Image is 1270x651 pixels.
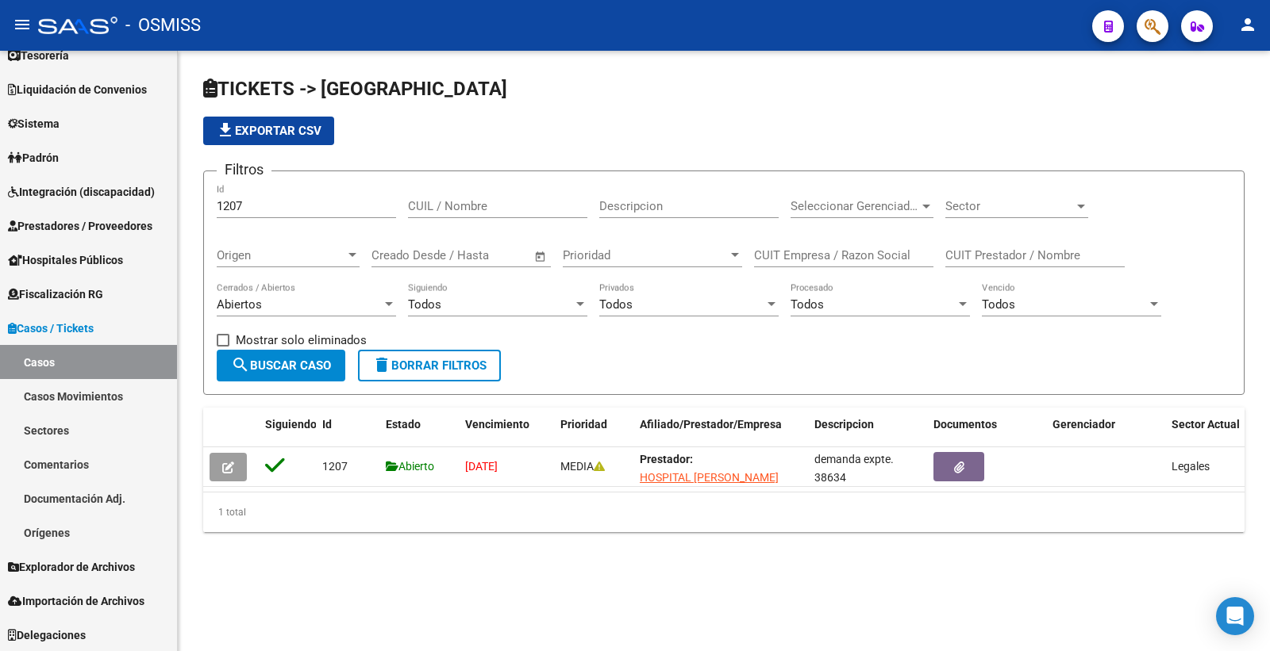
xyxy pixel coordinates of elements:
[372,358,487,373] span: Borrar Filtros
[8,183,155,201] span: Integración (discapacidad)
[1216,597,1254,635] div: Open Intercom Messenger
[465,418,529,431] span: Vencimiento
[791,199,919,213] span: Seleccionar Gerenciador
[8,115,60,132] span: Sistema
[203,492,1245,532] div: 1 total
[217,159,271,181] h3: Filtros
[8,285,103,303] span: Fiscalización RG
[13,15,32,34] mat-icon: menu
[8,626,86,644] span: Delegaciones
[640,418,782,431] span: Afiliado/Prestador/Empresa
[563,248,728,262] span: Prioridad
[371,248,436,262] input: Fecha inicio
[231,358,331,373] span: Buscar Caso
[322,460,348,473] span: 1207
[945,199,1074,213] span: Sector
[125,8,201,43] span: - OSMISS
[8,149,59,167] span: Padrón
[465,460,498,473] span: [DATE]
[633,408,808,460] datatable-header-cell: Afiliado/Prestador/Empresa
[1238,15,1257,34] mat-icon: person
[379,408,459,460] datatable-header-cell: Estado
[203,78,507,100] span: TICKETS -> [GEOGRAPHIC_DATA]
[1053,418,1115,431] span: Gerenciador
[599,297,633,312] span: Todos
[791,297,824,312] span: Todos
[259,408,316,460] datatable-header-cell: Siguiendo
[358,350,501,381] button: Borrar Filtros
[322,418,332,431] span: Id
[236,331,367,350] span: Mostrar solo eliminados
[927,408,1046,460] datatable-header-cell: Documentos
[532,247,550,266] button: Open calendar
[1046,408,1165,460] datatable-header-cell: Gerenciador
[231,355,250,374] mat-icon: search
[408,297,441,312] span: Todos
[265,418,317,431] span: Siguiendo
[1172,460,1210,473] span: Legales
[814,453,894,484] span: demanda expte. 38634
[386,460,434,473] span: Abierto
[8,251,123,269] span: Hospitales Públicos
[386,418,421,431] span: Estado
[640,453,693,465] strong: Prestador:
[316,408,379,460] datatable-header-cell: Id
[560,418,607,431] span: Prioridad
[640,471,779,484] span: HOSPITAL [PERSON_NAME]
[8,47,69,64] span: Tesorería
[217,350,345,381] button: Buscar Caso
[217,297,262,312] span: Abiertos
[560,460,605,473] span: MEDIA
[8,217,152,235] span: Prestadores / Proveedores
[203,117,334,145] button: Exportar CSV
[216,121,235,140] mat-icon: file_download
[933,418,997,431] span: Documentos
[459,408,554,460] datatable-header-cell: Vencimiento
[554,408,633,460] datatable-header-cell: Prioridad
[1172,418,1240,431] span: Sector Actual
[8,592,144,610] span: Importación de Archivos
[450,248,527,262] input: Fecha fin
[1165,408,1260,460] datatable-header-cell: Sector Actual
[808,408,927,460] datatable-header-cell: Descripcion
[217,248,345,262] span: Origen
[814,418,874,431] span: Descripcion
[8,558,135,576] span: Explorador de Archivos
[982,297,1015,312] span: Todos
[216,124,321,138] span: Exportar CSV
[372,355,391,374] mat-icon: delete
[8,320,94,337] span: Casos / Tickets
[8,81,147,98] span: Liquidación de Convenios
